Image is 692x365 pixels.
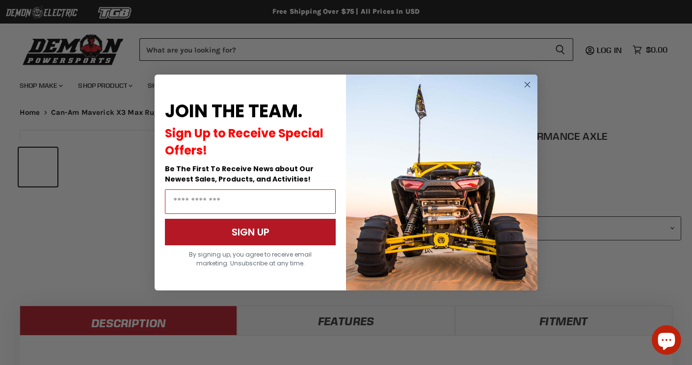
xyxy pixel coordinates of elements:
[165,219,336,245] button: SIGN UP
[346,75,537,290] img: a9095488-b6e7-41ba-879d-588abfab540b.jpeg
[165,99,302,124] span: JOIN THE TEAM.
[165,125,323,158] span: Sign Up to Receive Special Offers!
[165,189,336,214] input: Email Address
[649,325,684,357] inbox-online-store-chat: Shopify online store chat
[521,78,533,91] button: Close dialog
[189,250,312,267] span: By signing up, you agree to receive email marketing. Unsubscribe at any time.
[165,164,314,184] span: Be The First To Receive News about Our Newest Sales, Products, and Activities!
